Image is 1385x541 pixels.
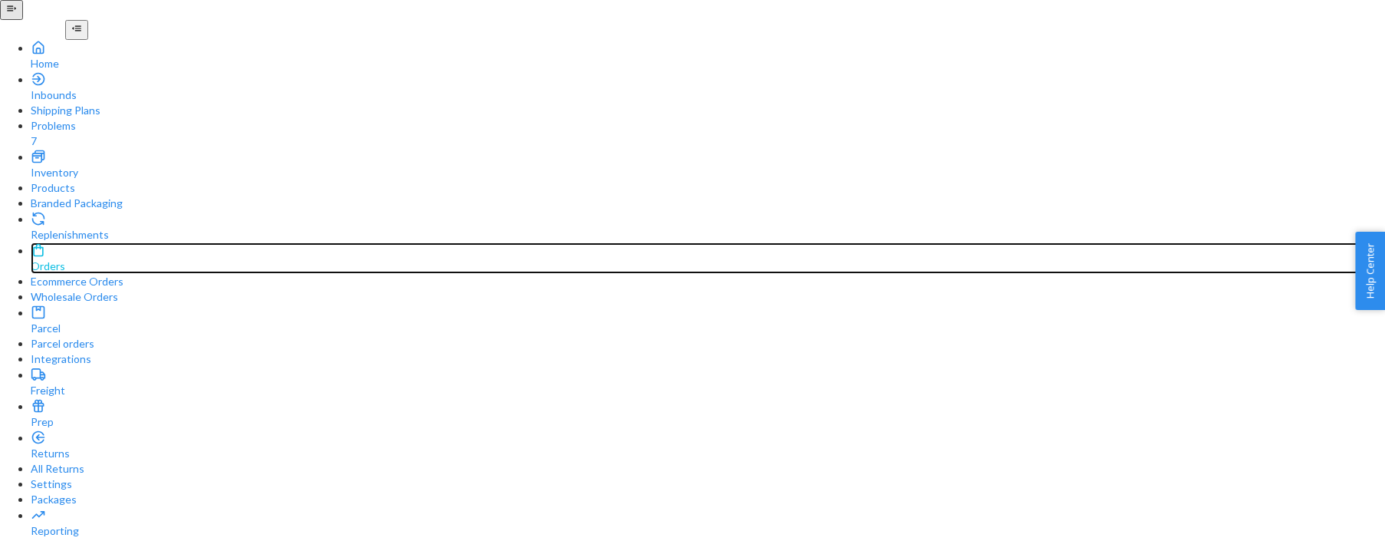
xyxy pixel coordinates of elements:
[31,196,1385,211] a: Branded Packaging
[31,118,1385,149] a: Problems7
[31,351,1385,367] a: Integrations
[31,211,1385,242] a: Replenishments
[31,446,1385,461] div: Returns
[31,259,1385,274] div: Orders
[31,87,1385,103] div: Inbounds
[31,507,1385,539] a: Reporting
[31,414,1385,430] div: Prep
[65,20,88,40] button: Close Navigation
[31,367,1385,398] a: Freight
[31,227,1385,242] div: Replenishments
[31,134,1385,149] div: 7
[1355,232,1385,310] button: Help Center
[31,274,1385,289] a: Ecommerce Orders
[31,398,1385,430] a: Prep
[31,56,1385,71] div: Home
[31,383,1385,398] div: Freight
[31,40,1385,71] a: Home
[31,71,1385,103] a: Inbounds
[31,461,1385,477] a: All Returns
[31,430,1385,461] a: Returns
[31,336,1385,351] a: Parcel orders
[31,180,1385,196] a: Products
[31,477,1385,492] a: Settings
[31,165,1385,180] div: Inventory
[31,149,1385,180] a: Inventory
[31,289,1385,305] a: Wholesale Orders
[31,118,1385,134] div: Problems
[31,242,1385,274] a: Orders
[31,492,1385,507] a: Packages
[31,321,1385,336] div: Parcel
[31,305,1385,336] a: Parcel
[31,103,1385,118] a: Shipping Plans
[31,523,1385,539] div: Reporting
